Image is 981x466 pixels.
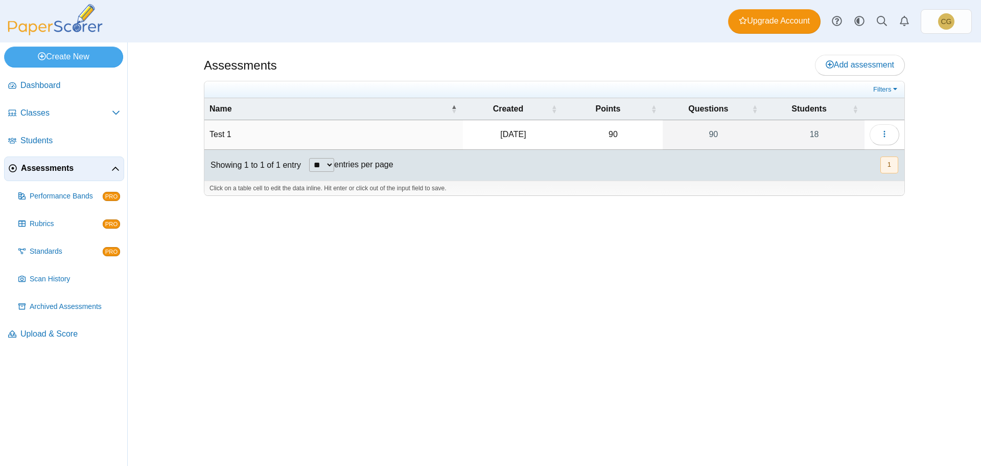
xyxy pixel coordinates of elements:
a: Christopher Gutierrez [921,9,972,34]
span: Created [493,104,524,113]
span: Dashboard [20,80,120,91]
span: Standards [30,247,103,257]
span: Points [596,104,621,113]
a: Standards PRO [14,239,124,264]
span: Archived Assessments [30,302,120,312]
img: PaperScorer [4,4,106,35]
a: Rubrics PRO [14,212,124,236]
span: Points : Activate to sort [650,98,657,120]
span: PRO [103,219,120,229]
span: Performance Bands [30,191,103,202]
a: PaperScorer [4,28,106,37]
span: Rubrics [30,219,103,229]
a: Performance Bands PRO [14,184,124,209]
span: Students [791,104,826,113]
span: Christopher Gutierrez [941,18,952,25]
a: Alerts [893,10,916,33]
span: PRO [103,192,120,201]
a: Create New [4,47,123,67]
a: Assessments [4,157,124,181]
span: Upgrade Account [739,15,810,27]
span: PRO [103,247,120,256]
span: Questions [688,104,728,113]
a: Students [4,129,124,153]
a: Dashboard [4,74,124,98]
a: Upload & Score [4,322,124,347]
div: Showing 1 to 1 of 1 entry [204,150,301,181]
label: entries per page [334,160,393,169]
time: Sep 3, 2025 at 5:20 PM [500,130,526,139]
span: Scan History [30,274,120,284]
a: 90 [663,120,764,149]
td: 90 [563,120,663,149]
a: Archived Assessments [14,295,124,319]
span: Created : Activate to sort [551,98,557,120]
span: Students : Activate to sort [852,98,858,120]
span: Upload & Score [20,328,120,340]
a: 18 [764,120,865,149]
span: Classes [20,107,112,119]
h1: Assessments [204,57,277,74]
a: Upgrade Account [728,9,821,34]
span: Christopher Gutierrez [938,13,954,30]
span: Students [20,135,120,146]
span: Assessments [21,163,111,174]
a: Filters [871,84,902,95]
a: Classes [4,101,124,126]
nav: pagination [879,157,898,173]
span: Name : Activate to invert sorting [451,98,457,120]
button: 1 [880,157,898,173]
span: Questions : Activate to sort [752,98,758,120]
a: Scan History [14,267,124,292]
td: Test 1 [204,120,463,149]
a: Add assessment [815,55,905,75]
span: Name [209,104,232,113]
div: Click on a table cell to edit the data inline. Hit enter or click out of the input field to save. [204,181,904,196]
span: Add assessment [826,60,894,69]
